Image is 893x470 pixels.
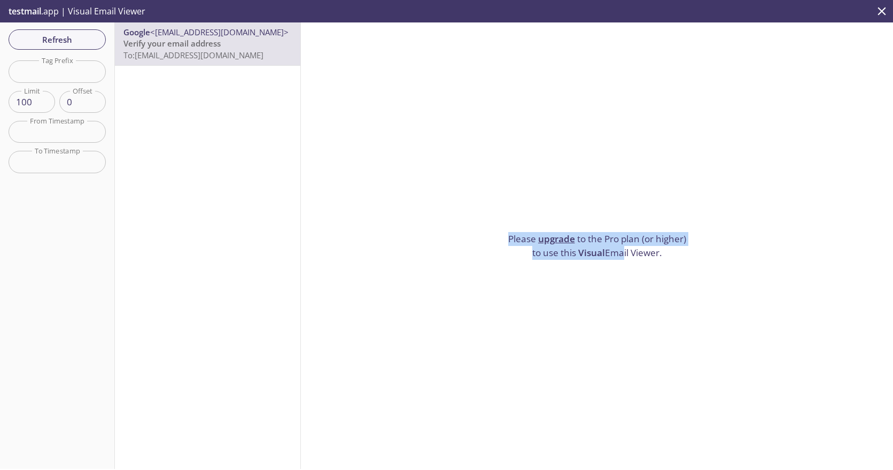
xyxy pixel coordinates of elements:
a: upgrade [538,233,575,245]
span: To: [EMAIL_ADDRESS][DOMAIN_NAME] [123,50,263,60]
span: Verify your email address [123,38,221,49]
span: <[EMAIL_ADDRESS][DOMAIN_NAME]> [150,27,289,37]
nav: emails [115,22,300,66]
span: testmail [9,5,41,17]
span: Refresh [17,33,97,47]
button: Refresh [9,29,106,50]
div: Google<[EMAIL_ADDRESS][DOMAIN_NAME]>Verify your email addressTo:[EMAIL_ADDRESS][DOMAIN_NAME] [115,22,300,65]
p: Please to the Pro plan (or higher) to use this Email Viewer. [503,232,690,259]
span: Visual [578,246,605,259]
span: Google [123,27,150,37]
